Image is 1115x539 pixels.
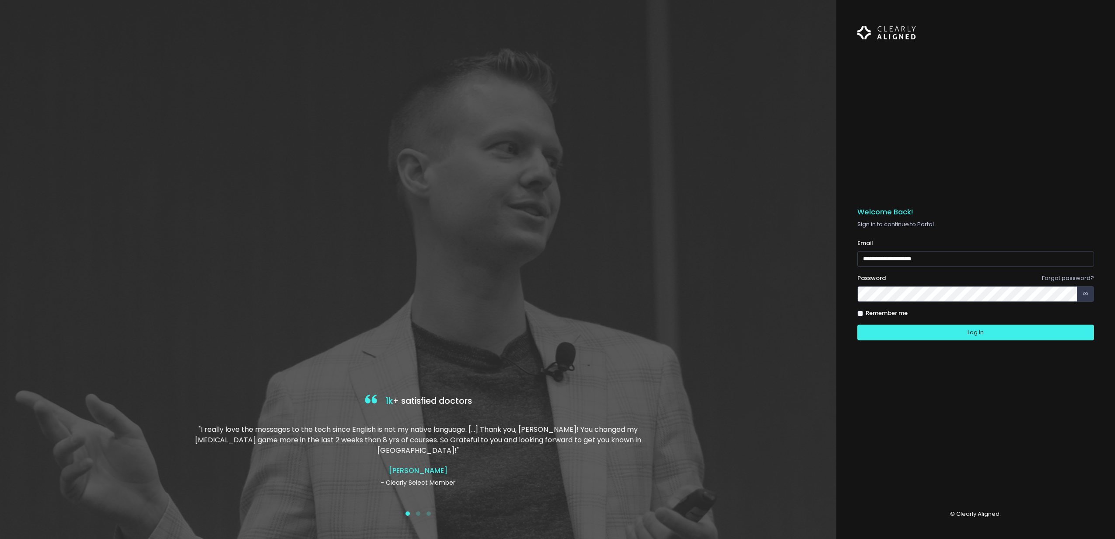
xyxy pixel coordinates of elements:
[857,325,1094,341] button: Log In
[189,392,647,410] h4: + satisfied doctors
[857,220,1094,229] p: Sign in to continue to Portal.
[189,478,647,487] p: - Clearly Select Member
[385,395,393,407] span: 1k
[857,208,1094,217] h5: Welcome Back!
[1042,274,1094,282] a: Forgot password?
[857,21,916,45] img: Logo Horizontal
[189,424,647,456] p: "I really love the messages to the tech since English is not my native language. […] Thank you, [...
[189,466,647,475] h4: [PERSON_NAME]
[857,510,1094,518] p: © Clearly Aligned.
[857,274,886,283] label: Password
[857,239,873,248] label: Email
[866,309,908,318] label: Remember me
